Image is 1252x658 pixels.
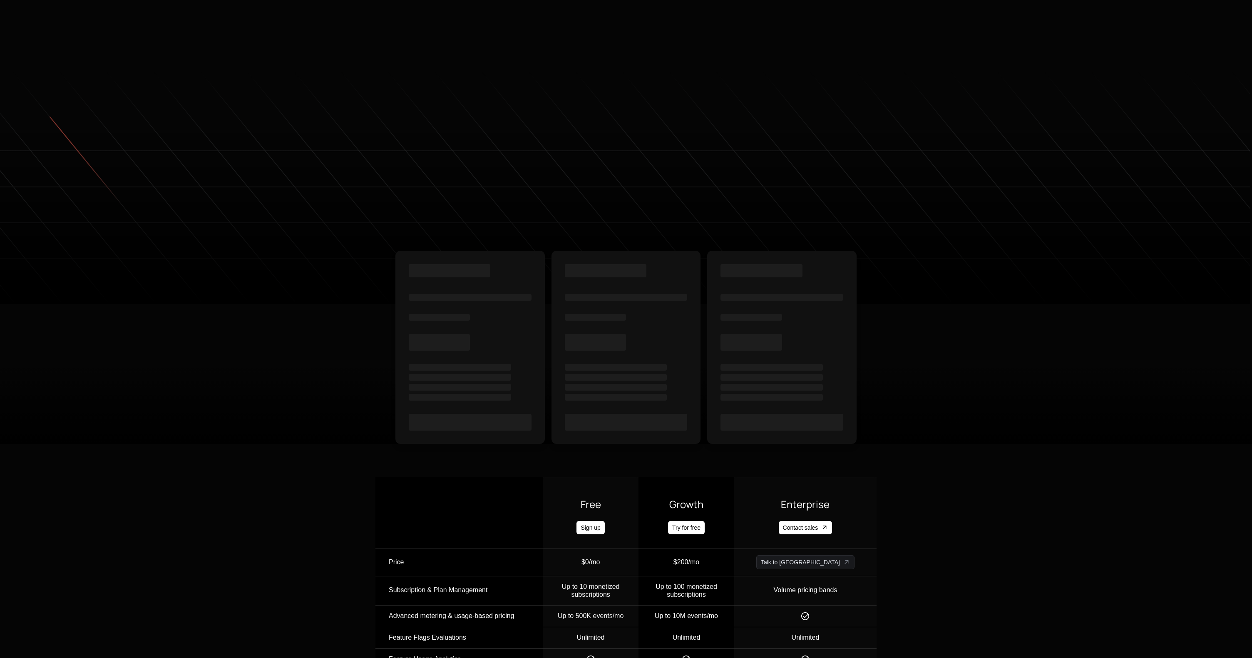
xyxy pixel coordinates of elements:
span: Free [581,498,601,511]
div: Volume pricing bands [773,583,837,597]
td: Feature Flags Evaluations [375,627,543,648]
div: $0/mo [581,555,600,569]
span: Up to 100 monetized subscriptions [656,583,717,598]
a: Try for free [668,521,705,534]
a: Contact sales [779,521,832,534]
div: Up to 10 monetized subscriptions [543,583,638,598]
div: Unlimited [735,634,876,641]
div: Unlimited [543,634,638,641]
div: $200/mo [673,555,699,569]
div: Price [389,555,542,569]
a: Sign up [576,521,604,534]
td: Advanced metering & usage-based pricing [375,606,543,627]
span: Enterprise [781,498,830,511]
span: Growth [669,498,703,511]
a: Talk to us [756,555,855,569]
div: Up to 10M events/mo [639,612,734,620]
div: Subscription & Plan Management [389,583,542,597]
div: Up to 500K events/mo [543,612,638,620]
div: Unlimited [639,634,734,641]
